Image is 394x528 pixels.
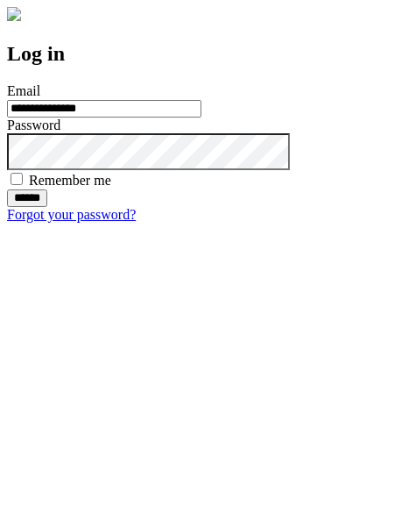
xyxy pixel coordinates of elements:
[7,83,40,98] label: Email
[7,42,387,66] h2: Log in
[7,7,21,21] img: logo-4e3dc11c47720685a147b03b5a06dd966a58ff35d612b21f08c02c0306f2b779.png
[29,173,111,188] label: Remember me
[7,207,136,222] a: Forgot your password?
[7,118,60,132] label: Password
